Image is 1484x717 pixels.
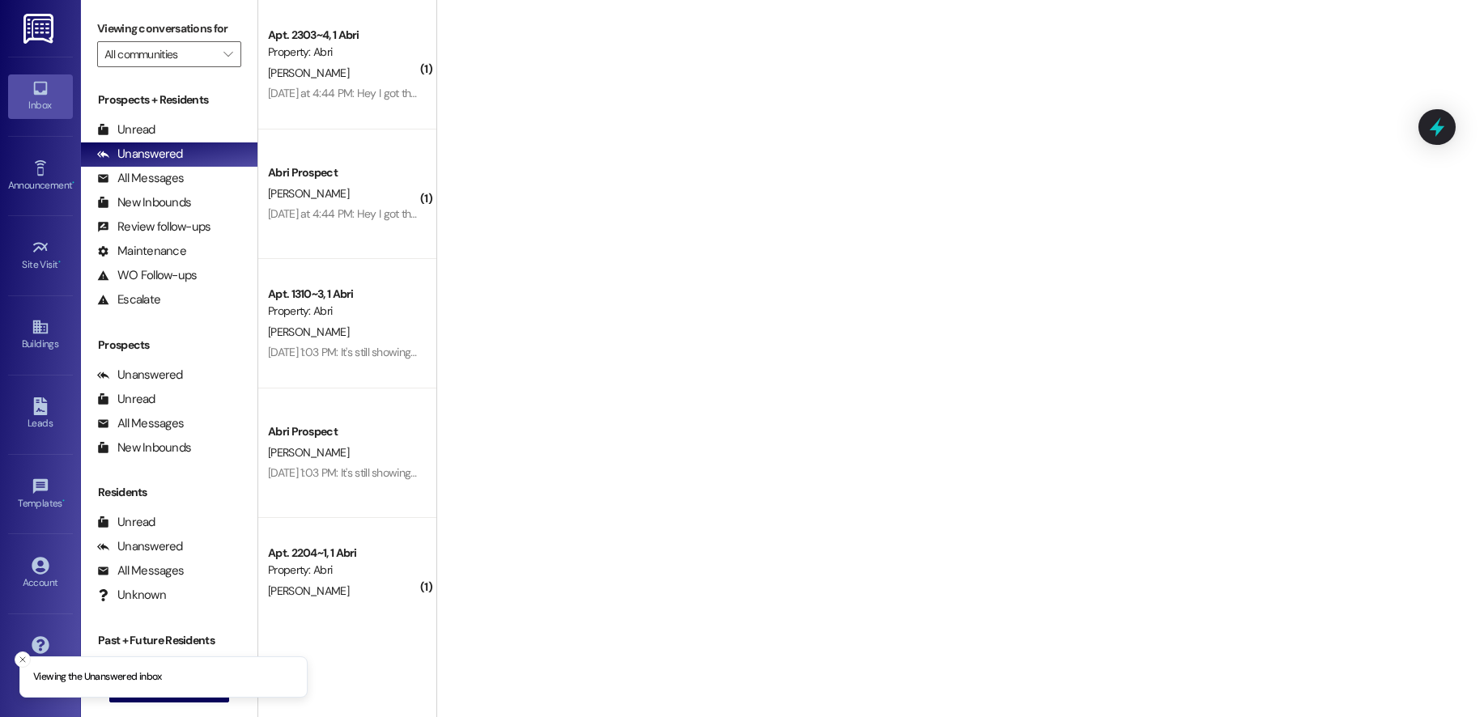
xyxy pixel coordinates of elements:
a: Site Visit • [8,234,73,278]
div: Apt. 2204~1, 1 Abri [268,545,418,562]
span: • [72,177,74,189]
a: Account [8,552,73,596]
div: Unanswered [97,367,183,384]
div: Unread [97,391,155,408]
a: Templates • [8,473,73,516]
div: All Messages [97,415,184,432]
span: [PERSON_NAME] [268,186,349,201]
div: Apt. 1310~3, 1 Abri [268,286,418,303]
div: Abri Prospect [268,164,418,181]
div: Review follow-ups [97,218,210,235]
div: Property: Abri [268,562,418,579]
a: Support [8,631,73,675]
div: New Inbounds [97,439,191,456]
div: Prospects [81,337,257,354]
i:  [223,48,232,61]
span: [PERSON_NAME] [268,583,349,598]
a: Leads [8,392,73,436]
div: Maintenance [97,243,186,260]
div: [DATE] 1:03 PM: It's still showing 380 for rent. [268,345,472,359]
div: [DATE] 1:03 PM: It's still showing 380 for rent. [268,465,472,480]
div: Unanswered [97,146,183,163]
div: Past + Future Residents [81,632,257,649]
div: Apt. 2303~4, 1 Abri [268,27,418,44]
div: Escalate [97,291,160,308]
button: Close toast [15,651,31,668]
span: • [62,495,65,507]
div: WO Follow-ups [97,267,197,284]
div: Unknown [97,587,166,604]
div: Unread [97,121,155,138]
a: Inbox [8,74,73,118]
div: Unanswered [97,538,183,555]
div: [DATE] at 4:44 PM: Hey I got that email from you guys, I just wanted to double check since it's p... [268,86,1214,100]
div: Property: Abri [268,44,418,61]
span: [PERSON_NAME] [268,325,349,339]
div: All Messages [97,562,184,579]
a: Buildings [8,313,73,357]
div: Residents [81,484,257,501]
span: [PERSON_NAME] [268,445,349,460]
span: [PERSON_NAME] [268,66,349,80]
div: [DATE] at 4:44 PM: Hey I got that email from you guys, I just wanted to double check since it's p... [268,206,1214,221]
div: Prospects + Residents [81,91,257,108]
div: Abri Prospect [268,423,418,440]
img: ResiDesk Logo [23,14,57,44]
div: All Messages [97,170,184,187]
span: • [58,257,61,268]
p: Viewing the Unanswered inbox [33,670,162,685]
div: Property: Abri [268,303,418,320]
div: New Inbounds [97,194,191,211]
label: Viewing conversations for [97,16,241,41]
div: Unread [97,514,155,531]
input: All communities [104,41,215,67]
